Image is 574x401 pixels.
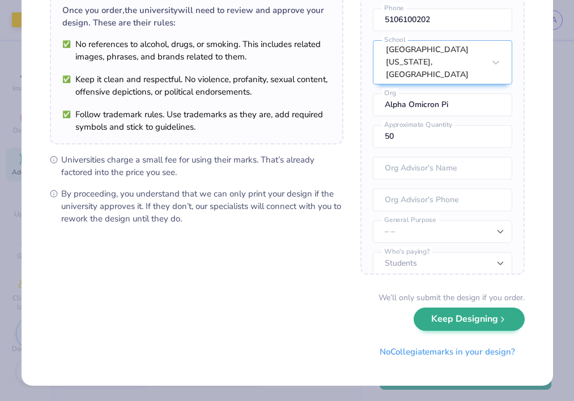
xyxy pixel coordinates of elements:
div: We’ll only submit the design if you order. [379,292,525,304]
input: Approximate Quantity [373,125,512,148]
button: Keep Designing [414,308,525,331]
span: Universities charge a small fee for using their marks. That’s already factored into the price you... [61,153,343,178]
input: Org [373,93,512,116]
li: Keep it clean and respectful. No violence, profanity, sexual content, offensive depictions, or po... [62,73,331,98]
div: Once you order, the university will need to review and approve your design. These are their rules: [62,4,331,29]
input: Org Advisor's Phone [373,189,512,211]
input: Org Advisor's Name [373,157,512,180]
span: By proceeding, you understand that we can only print your design if the university approves it. I... [61,187,343,225]
button: NoCollegiatemarks in your design? [370,340,525,364]
input: Phone [373,8,512,31]
li: Follow trademark rules. Use trademarks as they are, add required symbols and stick to guidelines. [62,108,331,133]
div: [GEOGRAPHIC_DATA][US_STATE], [GEOGRAPHIC_DATA] [386,44,484,81]
li: No references to alcohol, drugs, or smoking. This includes related images, phrases, and brands re... [62,38,331,63]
